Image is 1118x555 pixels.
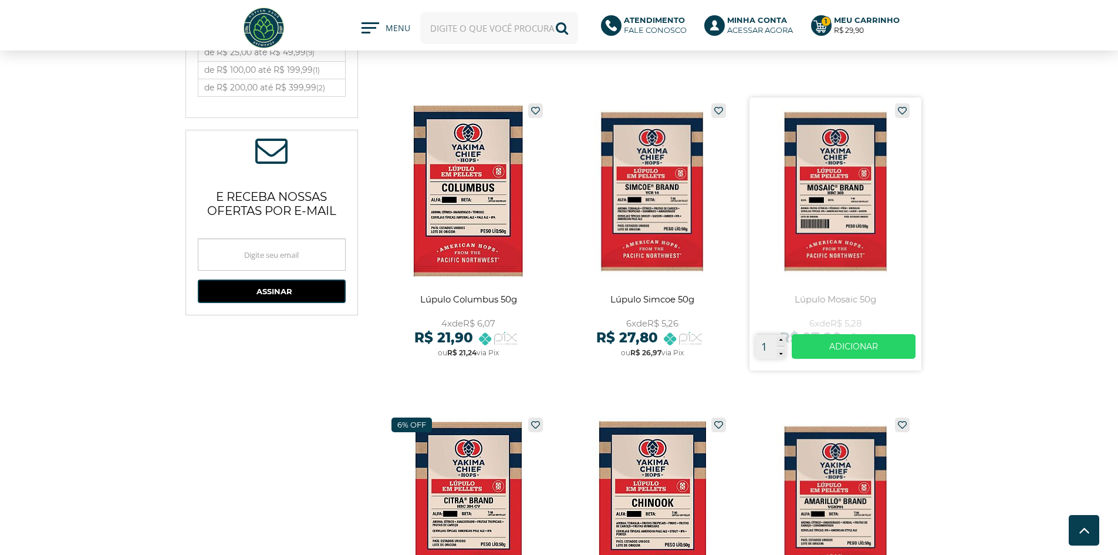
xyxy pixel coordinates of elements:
strong: 1 [821,16,831,26]
strong: R$ 29,90 [834,26,864,35]
button: Buscar [546,12,578,44]
small: (1) [313,66,320,75]
small: (2) [316,83,325,92]
p: e receba nossas ofertas por e-mail [198,175,346,227]
span: MENU [386,22,408,40]
input: Digite seu email [198,238,346,271]
b: Meu Carrinho [834,15,900,25]
small: (9) [306,48,315,57]
label: de R$ 100,00 até R$ 199,99 [198,62,345,79]
p: Fale conosco [624,15,687,35]
a: Lúpulo Simcoe 50g [566,97,738,371]
a: AtendimentoFale conosco [601,15,693,41]
b: Minha Conta [727,15,787,25]
a: de R$ 25,00 até R$ 49,99(9) [198,44,345,61]
a: de R$ 100,00 até R$ 199,99(1) [198,62,345,79]
p: Acessar agora [727,15,793,35]
b: Atendimento [624,15,685,25]
a: de R$ 200,00 até R$ 399,99(2) [198,79,345,96]
button: Assinar [198,280,346,303]
input: Digite o que você procura [420,12,578,44]
a: Ver mais [792,334,916,359]
label: de R$ 200,00 até R$ 399,99 [198,79,345,96]
span: ASSINE NOSSA NEWSLETTER [255,142,288,163]
label: de R$ 25,00 até R$ 49,99 [198,44,345,61]
a: Lúpulo Columbus 50g [383,97,555,371]
a: Minha ContaAcessar agora [704,15,799,41]
a: Lúpulo Mosaic 50g [749,97,921,371]
button: MENU [362,22,408,34]
img: Hopfen Haus BrewShop [242,6,286,50]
